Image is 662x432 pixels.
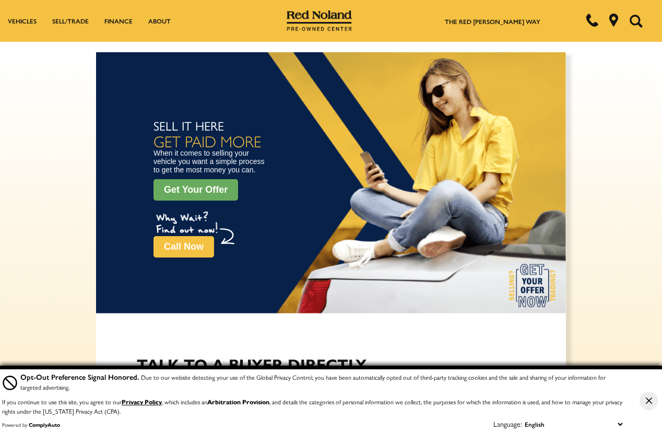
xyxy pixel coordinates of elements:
[153,149,268,174] p: When it comes to selling your vehicle you want a simple process to get the most money you can.
[287,14,352,25] a: Red Noland Pre-Owned
[20,371,141,382] span: Opt-Out Preference Signal Honored .
[153,138,268,144] h1: GET PAID MORE
[445,17,540,26] a: The Red [PERSON_NAME] Way
[153,123,268,128] h2: SELL IT HERE
[640,392,658,410] button: Close Button
[522,418,625,430] select: Language Select
[164,184,228,195] a: Get Your Offer
[153,236,214,258] button: Call Now
[29,421,60,428] a: ComplyAuto
[625,1,646,41] button: Open the search field
[137,355,525,390] h1: Talk to a buyer directly at ,
[2,422,60,428] div: Powered by
[2,397,622,416] p: If you continue to use this site, you agree to our , which includes an , and details the categori...
[287,10,352,31] img: Red Noland Pre-Owned
[207,397,269,406] strong: Arbitration Provision
[20,371,625,392] div: Due to our website detecting your use of the Global Privacy Control, you have been automatically ...
[164,241,204,252] a: Call Now
[153,179,238,201] button: Get Your Offer
[122,397,162,406] a: Privacy Policy
[493,420,522,427] div: Language:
